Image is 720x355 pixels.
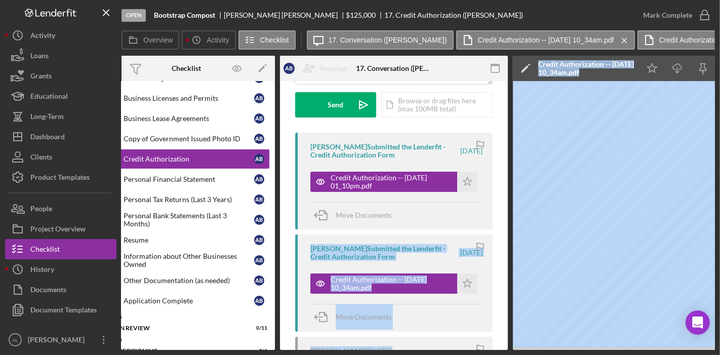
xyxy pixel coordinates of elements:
[460,249,483,257] time: 2025-06-21 14:34
[103,88,270,108] a: Business Licenses and PermitsAB
[5,127,116,147] button: Dashboard
[30,300,97,323] div: Document Templates
[103,270,270,291] a: Other Documentation (as needed)AB
[356,64,432,72] div: 17. Conversation ([PERSON_NAME])
[12,337,18,343] text: AL
[5,66,116,86] button: Grants
[384,11,523,19] div: 17. Credit Authorization ([PERSON_NAME])
[346,11,376,19] span: $125,000
[538,60,634,76] div: Credit Authorization -- [DATE] 10_34am.pdf
[5,219,116,239] button: Project Overview
[30,66,52,89] div: Grants
[30,106,64,129] div: Long-Term
[5,280,116,300] button: Documents
[5,199,116,219] button: People
[284,63,295,74] div: A B
[5,239,116,259] a: Checklist
[5,259,116,280] button: History
[328,92,344,117] div: Send
[254,113,264,124] div: A B
[329,36,447,44] label: 17. Conversation ([PERSON_NAME])
[103,210,270,230] a: Personal Bank Statements (Last 3 Months)AB
[320,58,347,78] div: Reassign
[124,94,254,102] div: Business Licenses and Permits
[254,235,264,245] div: A B
[254,174,264,184] div: A B
[369,347,391,355] time: 2025-06-19 14:05
[224,11,346,19] div: [PERSON_NAME] [PERSON_NAME]
[310,347,367,355] div: [PERSON_NAME]
[249,325,267,331] div: 0 / 11
[254,134,264,144] div: A B
[310,304,402,330] button: Move Documents
[30,280,66,302] div: Documents
[30,259,54,282] div: History
[124,175,254,183] div: Personal Financial Statement
[124,277,254,285] div: Other Documentation (as needed)
[30,219,86,242] div: Project Overview
[5,25,116,46] a: Activity
[336,211,391,219] span: Move Documents
[5,147,116,167] button: Clients
[30,199,52,221] div: People
[182,30,235,50] button: Activity
[103,230,270,250] a: ResumeAB
[5,46,116,66] button: Loans
[295,92,376,117] button: Send
[310,203,402,228] button: Move Documents
[30,127,65,149] div: Dashboard
[124,236,254,244] div: Resume
[310,172,477,192] button: Credit Authorization -- [DATE] 01_10pm.pdf
[122,30,179,50] button: Overview
[124,297,254,305] div: Application Complete
[154,11,215,19] b: Bootstrap Compost
[254,93,264,103] div: A B
[124,135,254,143] div: Copy of Government Issued Photo ID
[207,36,229,44] label: Activity
[103,169,270,189] a: Personal Financial StatementAB
[331,275,452,292] div: Credit Authorization -- [DATE] 10_34am.pdf
[143,36,173,44] label: Overview
[254,154,264,164] div: A B
[249,348,267,354] div: 0 / 6
[478,36,614,44] label: Credit Authorization -- [DATE] 10_34am.pdf
[5,330,116,350] button: AL[PERSON_NAME]
[331,174,452,190] div: Credit Authorization -- [DATE] 01_10pm.pdf
[5,106,116,127] button: Long-Term
[172,64,201,72] div: Checklist
[103,108,270,129] a: Business Lease AgreementsAB
[30,239,60,262] div: Checklist
[118,348,242,354] div: Decisioning
[124,155,254,163] div: Credit Authorization
[254,194,264,205] div: A B
[30,86,68,109] div: Educational
[254,296,264,306] div: A B
[124,114,254,123] div: Business Lease Agreements
[5,86,116,106] button: Educational
[643,5,692,25] div: Mark Complete
[103,291,270,311] a: Application CompleteAB
[5,300,116,320] a: Document Templates
[310,143,459,159] div: [PERSON_NAME] Submitted the Lenderfit - Credit Authorization Form
[633,5,715,25] button: Mark Complete
[103,129,270,149] a: Copy of Government Issued Photo IDAB
[307,30,454,50] button: 17. Conversation ([PERSON_NAME])
[254,215,264,225] div: A B
[5,167,116,187] button: Product Templates
[122,9,146,22] div: Open
[336,312,391,321] span: Move Documents
[124,212,254,228] div: Personal Bank Statements (Last 3 Months)
[30,46,49,68] div: Loans
[254,255,264,265] div: A B
[456,30,635,50] button: Credit Authorization -- [DATE] 10_34am.pdf
[30,167,90,190] div: Product Templates
[310,273,477,294] button: Credit Authorization -- [DATE] 10_34am.pdf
